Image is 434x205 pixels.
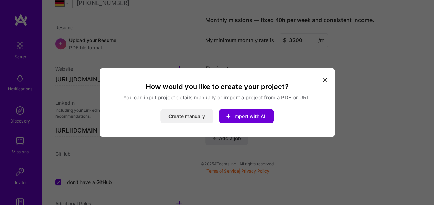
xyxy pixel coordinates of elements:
button: Import with AI [219,109,274,123]
div: modal [100,68,335,137]
h3: How would you like to create your project? [108,82,326,91]
button: Create manually [160,109,213,123]
p: You can input project details manually or import a project from a PDF or URL. [108,94,326,101]
i: icon StarsWhite [219,107,237,125]
span: Import with AI [233,113,266,119]
i: icon Close [323,78,327,82]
